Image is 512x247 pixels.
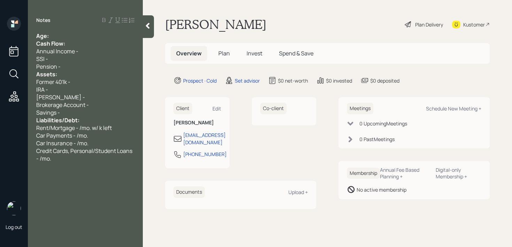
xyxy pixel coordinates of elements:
span: Car Insurance - /mo. [36,139,88,147]
div: Kustomer [463,21,485,28]
div: Log out [6,224,22,230]
label: Notes [36,17,51,24]
h6: Membership [347,168,380,179]
div: $0 deposited [370,77,399,84]
span: Assets: [36,70,57,78]
span: Overview [176,49,202,57]
span: Pension - [36,63,61,70]
div: $0 invested [326,77,352,84]
span: Annual Income - [36,47,78,55]
span: SSI - [36,55,48,63]
div: Prospect · Cold [183,77,217,84]
span: Credit Cards, Personal/Student Loans - /mo. [36,147,133,162]
h6: Client [173,103,192,114]
span: IRA - [36,86,48,93]
h6: Co-client [260,103,287,114]
span: Brokerage Account - [36,101,89,109]
div: Schedule New Meeting + [426,105,481,112]
div: Digital-only Membership + [436,167,481,180]
span: Spend & Save [279,49,313,57]
span: [PERSON_NAME] - [36,93,85,101]
div: No active membership [357,186,406,193]
span: Cash Flow: [36,40,65,47]
span: Age: [36,32,49,40]
div: Edit [212,105,221,112]
div: Upload + [288,189,308,195]
div: [EMAIL_ADDRESS][DOMAIN_NAME] [183,131,226,146]
div: [PHONE_NUMBER] [183,150,227,158]
div: 0 Past Meeting s [359,136,395,143]
h1: [PERSON_NAME] [165,17,266,32]
div: Plan Delivery [415,21,443,28]
span: Former 401k - [36,78,70,86]
span: Savings - [36,109,60,116]
span: Liabilities/Debt: [36,116,79,124]
span: Rent/Mortgage - /mo. w/ k left [36,124,112,132]
div: Annual Fee Based Planning + [380,167,430,180]
h6: Documents [173,186,205,198]
h6: Meetings [347,103,373,114]
div: Set advisor [235,77,260,84]
span: Plan [218,49,230,57]
span: Car Payments - /mo. [36,132,88,139]
div: 0 Upcoming Meeting s [359,120,407,127]
span: Invest [247,49,262,57]
div: $0 net-worth [278,77,308,84]
img: retirable_logo.png [7,201,21,215]
h6: [PERSON_NAME] [173,120,221,126]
